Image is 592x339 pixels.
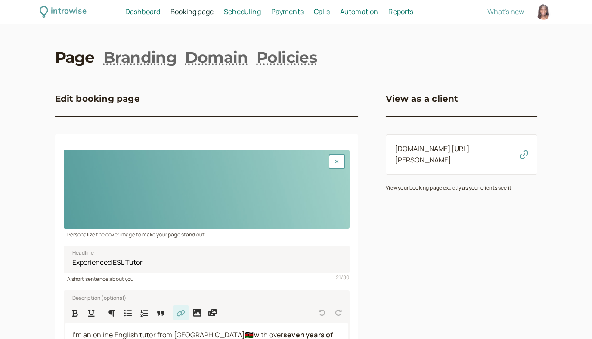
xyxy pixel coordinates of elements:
span: Payments [271,7,304,16]
div: Personalize the cover image to make your page stand out [64,229,350,239]
label: Description (optional) [65,293,127,302]
a: Calls [314,6,330,18]
div: introwise [51,5,86,19]
span: Calls [314,7,330,16]
button: Remove [329,154,345,169]
span: Reports [388,7,413,16]
button: Formatting Options [104,305,119,320]
a: introwise [40,5,87,19]
button: What's new [487,8,524,16]
iframe: Chat Widget [549,298,592,339]
a: Booking page [170,6,214,18]
button: Insert Link [173,305,189,320]
a: Branding [103,47,177,68]
button: Numbered List [136,305,152,320]
button: Insert image [189,305,205,320]
span: Booking page [170,7,214,16]
small: View your booking page exactly as your clients see it [386,184,511,191]
span: What's new [487,7,524,16]
span: Automation [340,7,378,16]
a: Dashboard [125,6,160,18]
button: Undo [314,305,330,320]
a: Automation [340,6,378,18]
span: Scheduling [224,7,261,16]
button: Redo [331,305,346,320]
button: Insert media [205,305,220,320]
span: Dashboard [125,7,160,16]
a: Account [534,3,552,21]
button: Format Underline [84,305,99,320]
a: Policies [257,47,317,68]
button: Quote [153,305,168,320]
span: Headline [72,249,94,257]
a: Scheduling [224,6,261,18]
h3: View as a client [386,92,459,106]
a: [DOMAIN_NAME][URL][PERSON_NAME] [395,144,470,165]
a: Payments [271,6,304,18]
a: Reports [388,6,413,18]
a: Page [55,47,95,68]
input: Headline [64,246,350,273]
a: Domain [185,47,248,68]
button: Format Bold [67,305,83,320]
div: A short sentence about you [64,273,350,283]
button: Bulleted List [120,305,136,320]
h3: Edit booking page [55,92,140,106]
